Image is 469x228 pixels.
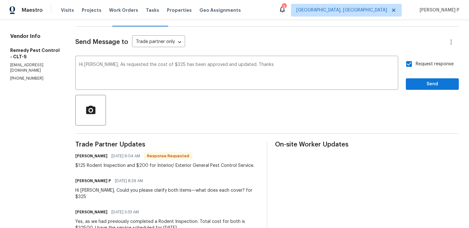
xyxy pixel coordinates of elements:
[75,39,128,45] span: Send Message to
[411,80,454,88] span: Send
[75,209,108,215] h6: [PERSON_NAME]
[406,78,459,90] button: Send
[282,4,286,10] div: 3
[75,141,259,148] span: Trade Partner Updates
[75,153,108,159] h6: [PERSON_NAME]
[296,7,387,13] span: [GEOGRAPHIC_DATA], [GEOGRAPHIC_DATA]
[146,8,159,12] span: Tasks
[115,178,143,184] span: [DATE] 8:29 AM
[145,153,192,159] span: Response Requested
[167,7,192,13] span: Properties
[10,62,60,73] p: [EMAIL_ADDRESS][DOMAIN_NAME]
[82,7,101,13] span: Projects
[417,7,459,13] span: [PERSON_NAME] P
[199,7,241,13] span: Geo Assignments
[79,62,394,85] textarea: Hi [PERSON_NAME], As requested the cost of $325 has been approved and updated. Thanks
[61,7,74,13] span: Visits
[132,37,185,47] div: Trade partner only
[75,162,254,169] div: $125 Rodent Inspection and $200 for Interior/ Exterior General Pest Control Service.
[10,33,60,39] h4: Vendor Info
[22,7,43,13] span: Maestro
[111,209,139,215] span: [DATE] 3:33 AM
[275,141,459,148] span: On-site Worker Updates
[10,76,60,81] p: [PHONE_NUMBER]
[416,61,454,68] span: Request response
[75,178,111,184] h6: [PERSON_NAME] P
[10,47,60,60] h5: Remedy Pest Control - CLT-S
[75,187,259,200] div: Hi [PERSON_NAME], Could you please clarify both items—what does each cover? for $325
[111,153,140,159] span: [DATE] 9:04 AM
[109,7,138,13] span: Work Orders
